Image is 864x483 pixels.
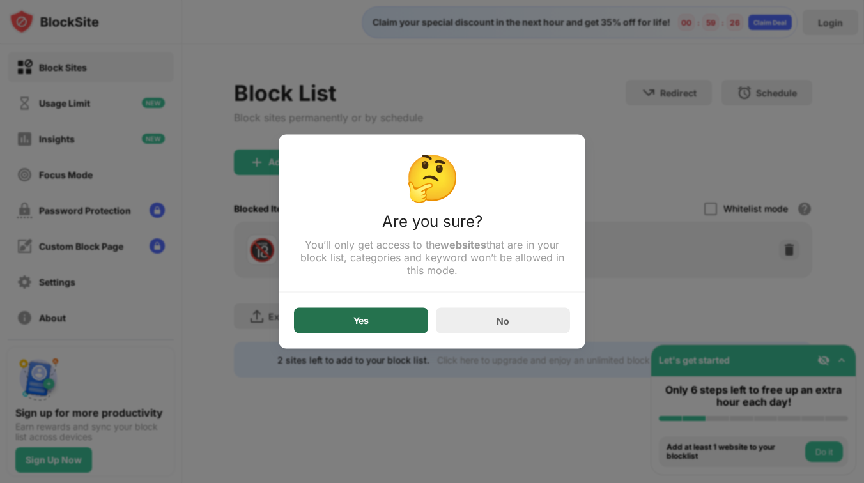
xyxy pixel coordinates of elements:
strong: websites [440,238,486,251]
div: You’ll only get access to the that are in your block list, categories and keyword won’t be allowe... [294,238,570,277]
div: 🤔 [294,150,570,204]
div: No [497,315,509,326]
div: Yes [353,316,369,326]
div: Are you sure? [294,212,570,238]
